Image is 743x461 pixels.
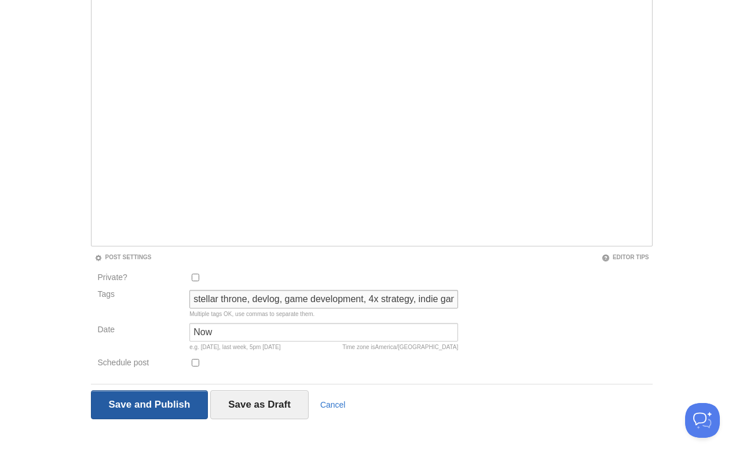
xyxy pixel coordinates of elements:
a: Post Settings [94,254,152,260]
label: Date [98,325,183,336]
div: Time zone is [342,344,458,350]
label: Schedule post [98,358,183,369]
a: Cancel [320,400,346,409]
label: Private? [98,273,183,284]
span: America/[GEOGRAPHIC_DATA] [375,344,459,350]
div: e.g. [DATE], last week, 5pm [DATE] [189,344,458,350]
label: Tags [94,290,186,298]
input: Save as Draft [210,390,309,419]
a: Editor Tips [602,254,649,260]
input: Save and Publish [91,390,208,419]
div: Multiple tags OK, use commas to separate them. [189,311,458,317]
iframe: Help Scout Beacon - Open [685,403,720,438]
